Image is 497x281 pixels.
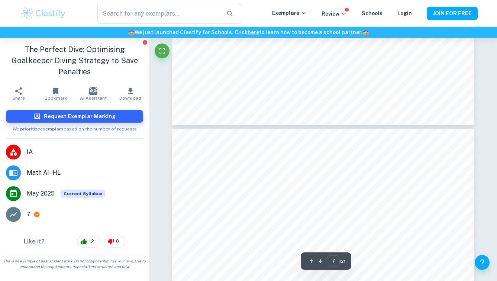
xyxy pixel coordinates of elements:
[142,39,148,45] button: Report issue
[13,123,137,132] span: We prioritize exemplars based on the number of requests
[44,112,116,120] h6: Request Exemplar Marking
[20,6,67,21] img: Clastify logo
[362,10,383,16] a: Schools
[155,43,170,58] button: Fullscreen
[75,83,112,104] button: AI Assistant
[27,189,55,198] span: May 2025
[45,96,67,101] span: Bookmark
[340,258,345,265] span: / 21
[97,3,220,24] input: Search for any exemplars...
[119,96,141,101] span: Download
[37,83,74,104] button: Bookmark
[112,238,123,245] span: 0
[61,190,105,198] div: This exemplar is based on the current syllabus. Feel free to refer to it for inspiration/ideas wh...
[80,96,107,101] span: AI Assistant
[248,29,259,35] a: here
[427,7,478,20] button: JOIN FOR FREE
[397,10,412,16] a: Login
[475,255,490,270] button: Help and Feedback
[85,238,98,245] span: 12
[77,236,100,248] div: 12
[322,10,347,18] p: Review
[272,9,307,17] p: Exemplars
[89,87,97,95] img: AI Assistant
[27,210,30,219] p: 7
[27,168,143,177] span: Math AI - HL
[61,190,105,198] span: Current Syllabus
[24,237,45,246] h6: Like it?
[112,83,149,104] button: Download
[6,44,143,77] h1: The Perfect Dive: Optimising Goalkeeper Diving Strategy to Save Penalties
[27,148,143,156] span: IA
[362,29,369,35] span: 🏫
[12,96,25,101] span: Share
[128,29,135,35] span: 🏫
[6,110,143,123] button: Request Exemplar Marking
[1,28,496,36] h6: We just launched Clastify for Schools. Click to learn how to become a school partner.
[104,236,125,248] div: 0
[3,258,146,269] span: This is an example of past student work. Do not copy or submit as your own. Use to understand the...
